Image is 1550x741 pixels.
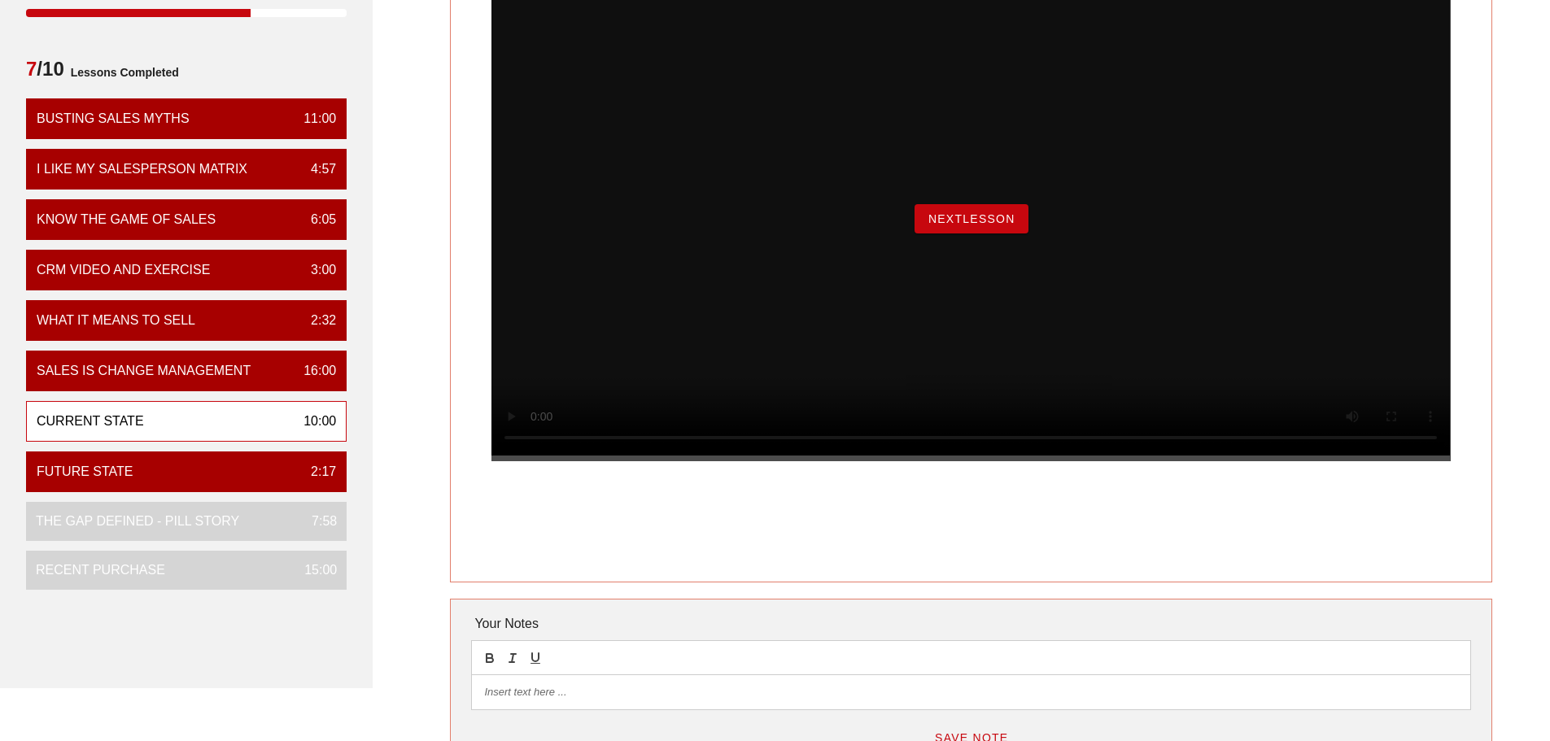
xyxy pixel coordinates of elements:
span: 7 [26,58,37,80]
div: 15:00 [291,560,337,580]
div: 16:00 [290,361,336,381]
div: 7:58 [299,512,337,531]
div: Future State [37,462,133,482]
span: NextLesson [928,212,1015,225]
div: CRM VIDEO and EXERCISE [37,260,210,280]
button: NextLesson [915,204,1028,233]
div: 11:00 [290,109,336,129]
div: 2:32 [298,311,336,330]
div: 3:00 [298,260,336,280]
div: Busting Sales Myths [37,109,190,129]
span: Lessons Completed [64,56,179,89]
div: The Gap Defined - Pill Story [36,512,239,531]
div: 2:17 [298,462,336,482]
div: 10:00 [290,412,336,431]
div: I Like My Salesperson Matrix [37,159,247,179]
div: 6:05 [298,210,336,229]
div: Recent Purchase [36,560,165,580]
div: Sales is Change Management [37,361,251,381]
div: Your Notes [471,608,1470,640]
div: What it means to sell [37,311,195,330]
div: Know the Game of Sales [37,210,216,229]
div: Current State [37,412,144,431]
span: /10 [26,56,64,89]
div: 4:57 [298,159,336,179]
